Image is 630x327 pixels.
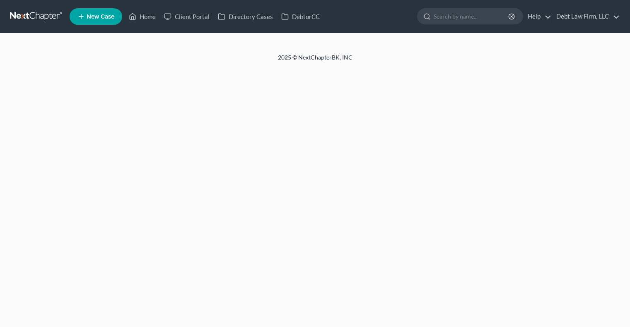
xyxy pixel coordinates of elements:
div: 2025 © NextChapterBK, INC [79,53,551,68]
a: Home [125,9,160,24]
input: Search by name... [434,9,509,24]
a: DebtorCC [277,9,324,24]
a: Directory Cases [214,9,277,24]
a: Debt Law Firm, LLC [552,9,620,24]
a: Client Portal [160,9,214,24]
a: Help [524,9,551,24]
span: New Case [87,14,114,20]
